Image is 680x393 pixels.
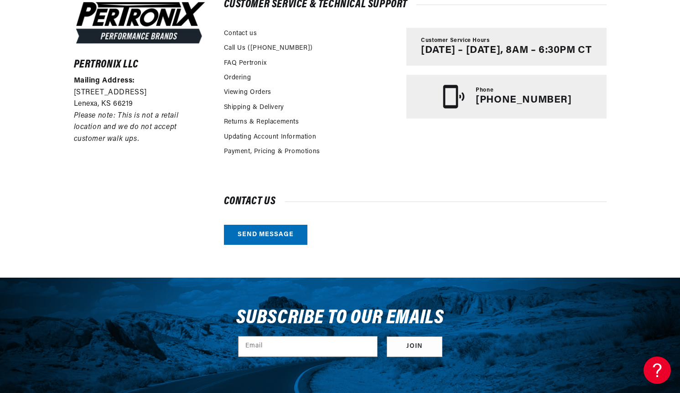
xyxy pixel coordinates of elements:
[421,37,489,45] span: Customer Service Hours
[421,45,592,57] p: [DATE] – [DATE], 8AM – 6:30PM CT
[224,29,257,39] a: Contact us
[236,310,444,327] h3: Subscribe to our emails
[224,88,271,98] a: Viewing Orders
[224,197,607,206] h2: Contact us
[224,103,284,113] a: Shipping & Delivery
[224,73,251,83] a: Ordering
[224,132,317,142] a: Updating Account Information
[224,117,299,127] a: Returns & Replacements
[74,77,135,84] strong: Mailing Address:
[406,75,606,119] a: Phone [PHONE_NUMBER]
[74,87,207,99] p: [STREET_ADDRESS]
[74,98,207,110] p: Lenexa, KS 66219
[224,58,267,68] a: FAQ Pertronix
[224,147,320,157] a: Payment, Pricing & Promotions
[387,336,442,357] button: Subscribe
[224,225,307,245] a: Send message
[74,112,179,143] em: Please note: This is not a retail location and we do not accept customer walk ups.
[476,94,571,106] p: [PHONE_NUMBER]
[476,87,493,94] span: Phone
[74,60,207,69] h6: Pertronix LLC
[224,43,313,53] a: Call Us ([PHONE_NUMBER])
[239,336,377,357] input: Email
